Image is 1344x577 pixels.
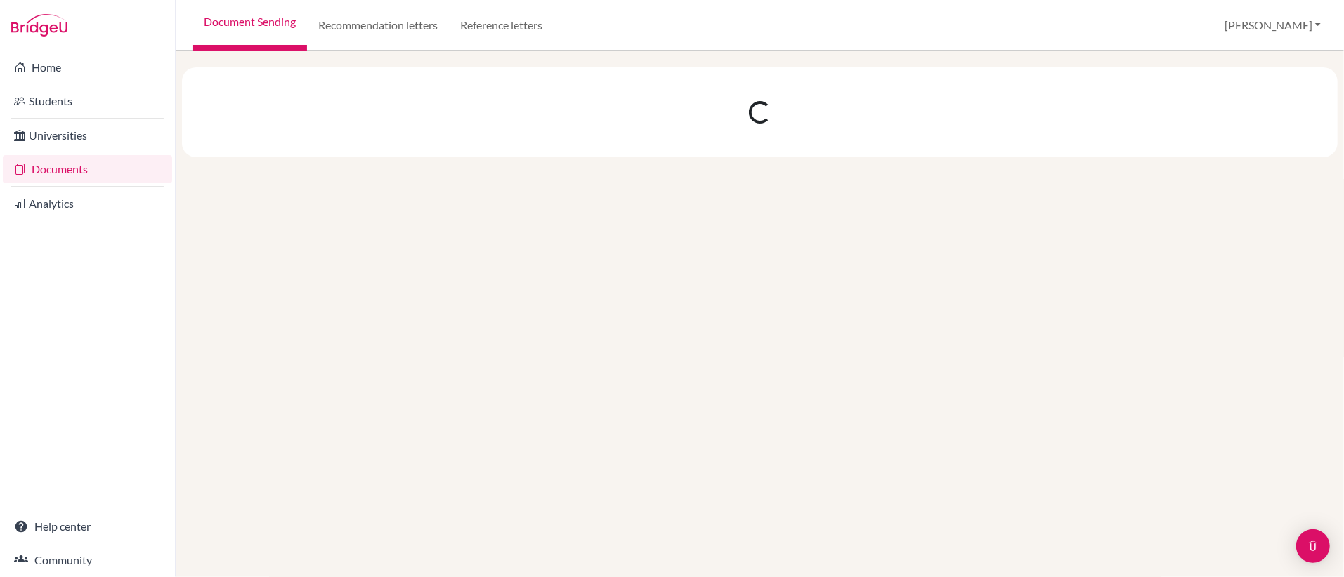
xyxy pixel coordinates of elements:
a: Students [3,87,172,115]
button: [PERSON_NAME] [1218,12,1327,39]
a: Community [3,546,172,574]
img: Bridge-U [11,14,67,37]
div: Open Intercom Messenger [1296,529,1330,563]
a: Universities [3,121,172,150]
a: Home [3,53,172,81]
a: Documents [3,155,172,183]
a: Help center [3,512,172,540]
a: Analytics [3,190,172,218]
